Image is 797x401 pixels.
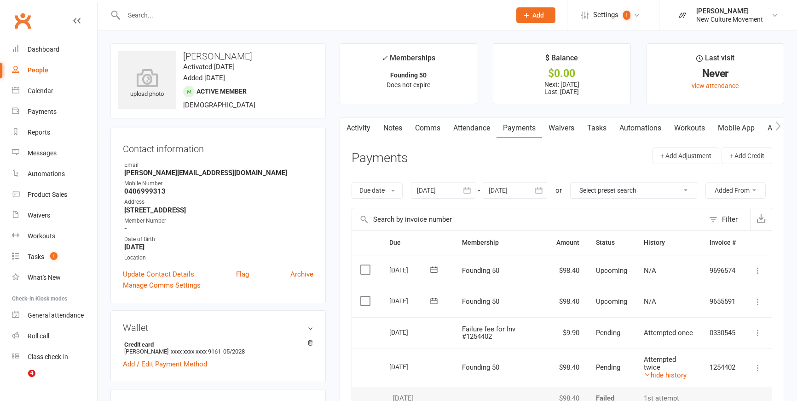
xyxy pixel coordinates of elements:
[381,231,454,254] th: Due
[701,348,744,387] td: 1254402
[673,6,692,24] img: thumb_image1748164043.png
[701,231,744,254] th: Invoice #
[28,232,55,240] div: Workouts
[28,191,67,198] div: Product Sales
[655,69,775,78] div: Never
[171,348,221,355] span: xxxx xxxx xxxx 9161
[462,266,499,275] span: Founding 50
[613,118,668,139] a: Automations
[124,206,313,214] strong: [STREET_ADDRESS]
[28,46,59,53] div: Dashboard
[705,182,766,199] button: Added From
[12,226,97,247] a: Workouts
[381,52,435,69] div: Memberships
[502,81,622,95] p: Next: [DATE] Last: [DATE]
[12,267,97,288] a: What's New
[668,118,711,139] a: Workouts
[462,297,499,306] span: Founding 50
[390,71,427,79] strong: Founding 50
[352,151,408,165] h3: Payments
[183,74,225,82] time: Added [DATE]
[409,118,447,139] a: Comms
[502,69,622,78] div: $0.00
[28,253,44,260] div: Tasks
[644,329,693,337] span: Attempted once
[123,359,207,370] a: Add / Edit Payment Method
[548,255,588,286] td: $98.40
[653,147,719,164] button: + Add Adjustment
[124,187,313,195] strong: 0406999313
[352,208,705,230] input: Search by invoice number
[28,149,57,157] div: Messages
[28,370,35,377] span: 4
[696,52,734,69] div: Last visit
[596,363,620,372] span: Pending
[692,82,739,89] a: view attendance
[696,15,763,24] div: New Culture Movement
[12,60,97,81] a: People
[593,5,618,25] span: Settings
[705,208,750,230] button: Filter
[588,231,635,254] th: Status
[9,370,31,392] iframe: Intercom live chat
[644,355,676,372] span: Attempted twice
[28,332,49,340] div: Roll call
[516,7,555,23] button: Add
[596,297,627,306] span: Upcoming
[532,12,544,19] span: Add
[12,164,97,184] a: Automations
[124,254,313,262] div: Location
[12,122,97,143] a: Reports
[12,305,97,326] a: General attendance kiosk mode
[183,101,255,109] span: [DEMOGRAPHIC_DATA]
[377,118,409,139] a: Notes
[28,66,48,74] div: People
[124,235,313,244] div: Date of Birth
[454,231,548,254] th: Membership
[548,286,588,317] td: $98.40
[12,101,97,122] a: Payments
[12,347,97,367] a: Class kiosk mode
[389,294,432,308] div: [DATE]
[123,269,194,280] a: Update Contact Details
[581,118,613,139] a: Tasks
[124,243,313,251] strong: [DATE]
[340,118,377,139] a: Activity
[11,9,34,32] a: Clubworx
[124,217,313,225] div: Member Number
[223,348,245,355] span: 05/2028
[701,317,744,348] td: 0330545
[722,147,772,164] button: + Add Credit
[644,371,687,379] a: hide history
[12,81,97,101] a: Calendar
[389,263,432,277] div: [DATE]
[12,205,97,226] a: Waivers
[711,118,761,139] a: Mobile App
[722,214,738,225] div: Filter
[542,118,581,139] a: Waivers
[545,52,578,69] div: $ Balance
[387,81,430,88] span: Does not expire
[50,252,58,260] span: 1
[123,280,201,291] a: Manage Comms Settings
[623,11,630,20] span: 1
[352,182,403,199] button: Due date
[381,54,387,63] i: ✓
[635,231,701,254] th: History
[28,87,53,94] div: Calendar
[118,51,318,61] h3: [PERSON_NAME]
[28,312,84,319] div: General attendance
[28,170,65,177] div: Automations
[236,269,249,280] a: Flag
[124,179,313,188] div: Mobile Number
[555,185,562,196] div: or
[183,63,235,71] time: Activated [DATE]
[124,224,313,233] strong: -
[28,353,68,360] div: Class check-in
[123,323,313,333] h3: Wallet
[124,161,313,170] div: Email
[596,266,627,275] span: Upcoming
[123,340,313,356] li: [PERSON_NAME]
[124,341,309,348] strong: Credit card
[447,118,497,139] a: Attendance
